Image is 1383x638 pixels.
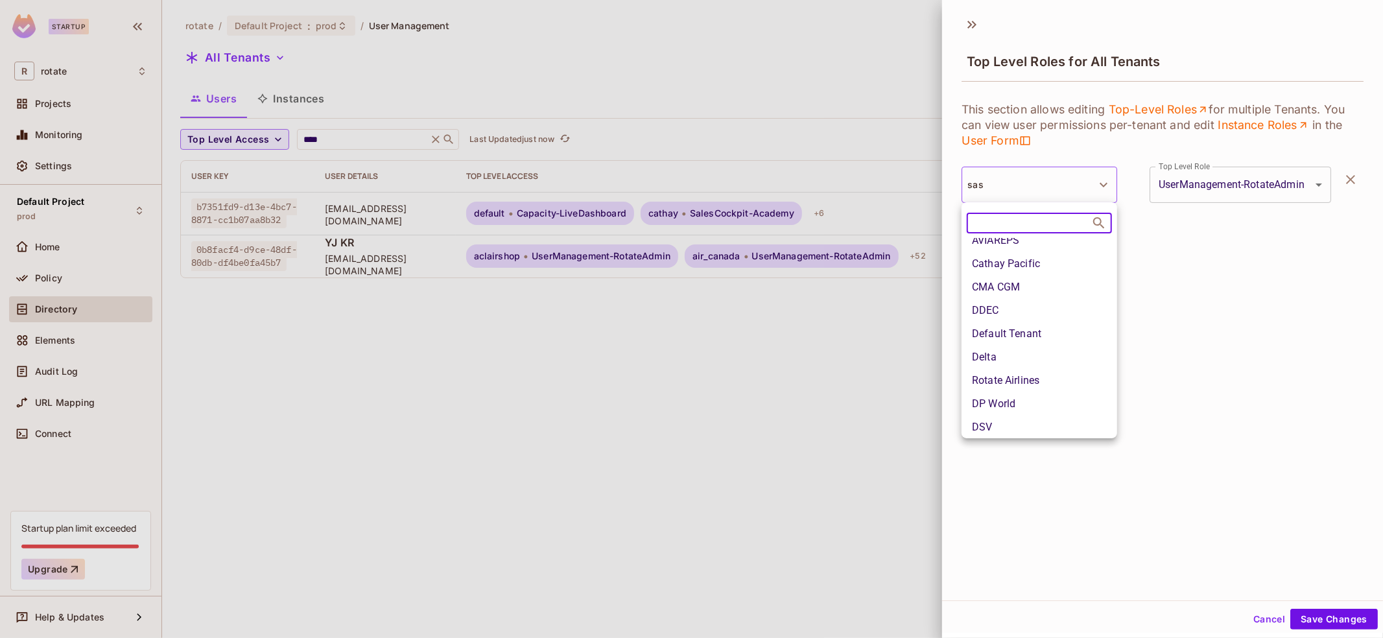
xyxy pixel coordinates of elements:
li: Default Tenant [962,322,1117,346]
li: DSV [962,416,1117,439]
li: CMA CGM [962,276,1117,299]
li: DDEC [962,299,1117,322]
li: AVIAREPS [962,229,1117,252]
li: Cathay Pacific [962,252,1117,276]
li: Delta [962,346,1117,369]
li: Rotate Airlines [962,369,1117,392]
li: DP World [962,392,1117,416]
